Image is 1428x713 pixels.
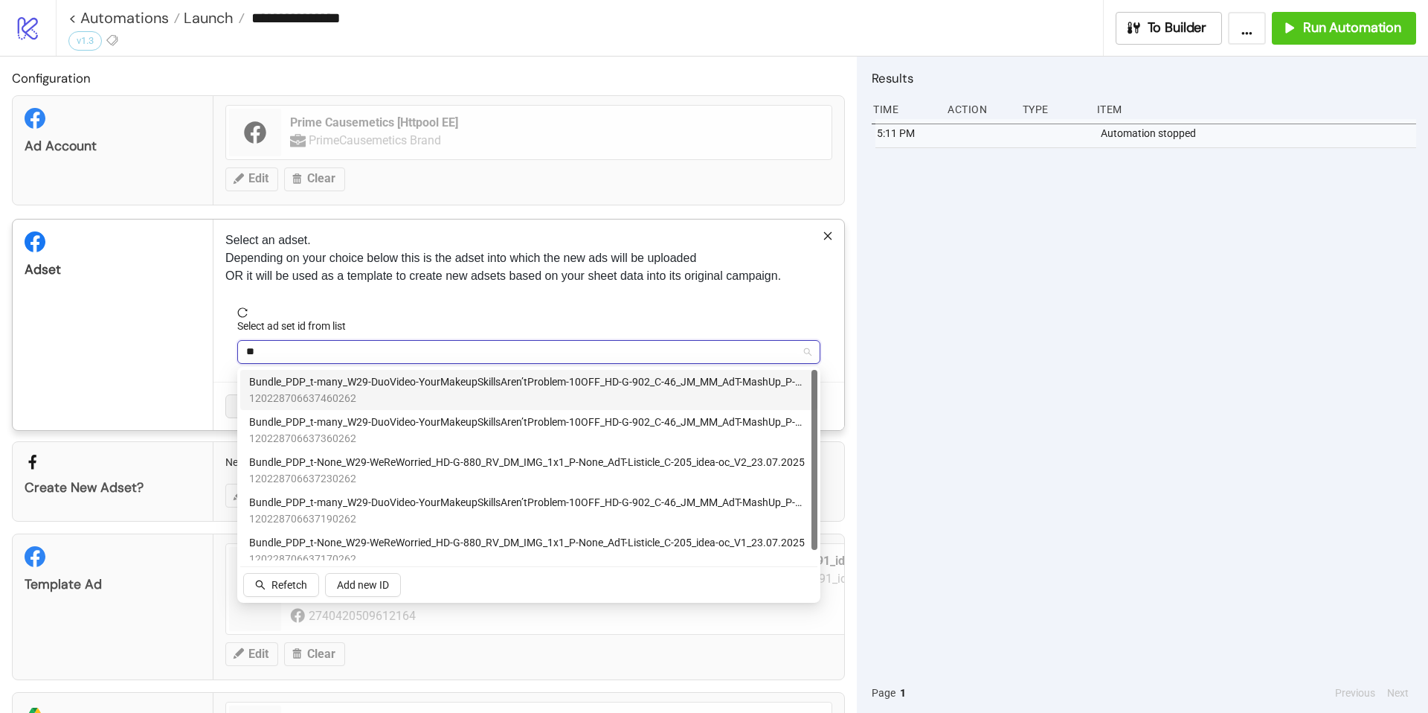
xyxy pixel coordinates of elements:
span: Bundle_PDP_t-None_W29-WeReWorried_HD-G-880_RV_DM_IMG_1x1_P-None_AdT-Listicle_C-205_idea-oc_V1_23.... [249,534,805,551]
div: Bundle_PDP_t-None_W29-WeReWorried_HD-G-880_RV_DM_IMG_1x1_P-None_AdT-Listicle_C-205_idea-oc_V1_23.... [240,531,817,571]
span: search [255,580,266,590]
button: Run Automation [1272,12,1416,45]
span: Bundle_PDP_t-many_W29-DuoVideo-YourMakeupSkillsAren’tProblem-10OFF_HD-G-902_C-46_JM_MM_AdT-MashUp... [249,494,808,511]
button: Cancel [225,394,280,418]
span: Page [872,685,895,701]
a: < Automations [68,10,180,25]
div: Time [872,95,936,124]
span: Run Automation [1303,19,1401,36]
span: Add new ID [337,579,389,591]
span: 120228706637460262 [249,390,808,406]
div: Bundle_PDP_t-many_W29-DuoVideo-YourMakeupSkillsAren’tProblem-10OFF_HD-G-902_C-46_JM_MM_AdT-MashUp... [240,410,817,450]
button: 1 [895,685,910,701]
button: ... [1228,12,1266,45]
div: Bundle_PDP_t-many_W29-DuoVideo-YourMakeupSkillsAren’tProblem-10OFF_HD-G-902_C-46_JM_MM_AdT-MashUp... [240,370,817,410]
span: reload [237,307,820,318]
div: Bundle_PDP_t-None_W29-WeReWorried_HD-G-880_RV_DM_IMG_1x1_P-None_AdT-Listicle_C-205_idea-oc_V2_23.... [240,450,817,490]
span: Bundle_PDP_t-None_W29-WeReWorried_HD-G-880_RV_DM_IMG_1x1_P-None_AdT-Listicle_C-205_idea-oc_V2_23.... [249,454,805,470]
div: Adset [25,261,201,278]
span: 120228706637170262 [249,551,805,567]
span: Refetch [271,579,307,591]
div: Action [946,95,1010,124]
span: 120228706637190262 [249,511,808,527]
div: v1.3 [68,31,102,51]
div: 5:11 PM [875,119,939,147]
p: Select an adset. Depending on your choice below this is the adset into which the new ads will be ... [225,231,832,285]
span: 120228706637230262 [249,470,805,487]
span: close [823,231,833,241]
button: Previous [1331,685,1380,701]
button: To Builder [1116,12,1223,45]
button: Add new ID [325,573,401,597]
div: Item [1096,95,1416,124]
span: 120228706637360262 [249,430,808,447]
span: To Builder [1148,19,1207,36]
h2: Results [872,68,1416,88]
span: Launch [180,8,234,28]
span: Bundle_PDP_t-many_W29-DuoVideo-YourMakeupSkillsAren’tProblem-10OFF_HD-G-902_C-46_JM_MM_AdT-MashUp... [249,374,808,390]
label: Select ad set id from list [237,318,356,334]
span: Bundle_PDP_t-many_W29-DuoVideo-YourMakeupSkillsAren’tProblem-10OFF_HD-G-902_C-46_JM_MM_AdT-MashUp... [249,414,808,430]
div: Type [1021,95,1085,124]
a: Launch [180,10,245,25]
button: Next [1383,685,1413,701]
div: Automation stopped [1099,119,1420,147]
button: Refetch [243,573,319,597]
div: Bundle_PDP_t-many_W29-DuoVideo-YourMakeupSkillsAren’tProblem-10OFF_HD-G-902_C-46_JM_MM_AdT-MashUp... [240,490,817,531]
h2: Configuration [12,68,845,88]
input: Select ad set id from list [246,341,798,363]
